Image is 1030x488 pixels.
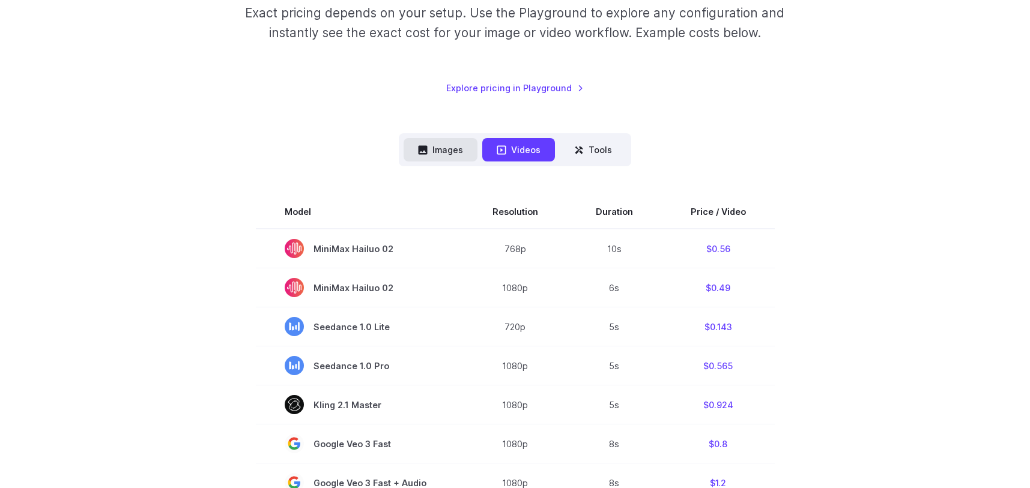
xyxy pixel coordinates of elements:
td: 6s [567,268,662,307]
a: Explore pricing in Playground [446,81,584,95]
td: 8s [567,424,662,463]
th: Price / Video [662,195,775,229]
button: Videos [482,138,555,161]
span: Seedance 1.0 Lite [285,317,435,336]
td: $0.565 [662,346,775,385]
td: $0.56 [662,229,775,268]
td: $0.924 [662,385,775,424]
span: MiniMax Hailuo 02 [285,278,435,297]
td: 1080p [464,268,567,307]
td: 5s [567,307,662,346]
th: Model [256,195,464,229]
td: 1080p [464,424,567,463]
td: $0.143 [662,307,775,346]
p: Exact pricing depends on your setup. Use the Playground to explore any configuration and instantl... [222,3,807,43]
td: $0.49 [662,268,775,307]
td: $0.8 [662,424,775,463]
span: Seedance 1.0 Pro [285,356,435,375]
th: Resolution [464,195,567,229]
th: Duration [567,195,662,229]
td: 5s [567,346,662,385]
span: Google Veo 3 Fast [285,434,435,453]
td: 1080p [464,385,567,424]
span: Kling 2.1 Master [285,395,435,414]
td: 10s [567,229,662,268]
td: 1080p [464,346,567,385]
td: 768p [464,229,567,268]
td: 720p [464,307,567,346]
td: 5s [567,385,662,424]
button: Images [404,138,477,161]
button: Tools [560,138,626,161]
span: MiniMax Hailuo 02 [285,239,435,258]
